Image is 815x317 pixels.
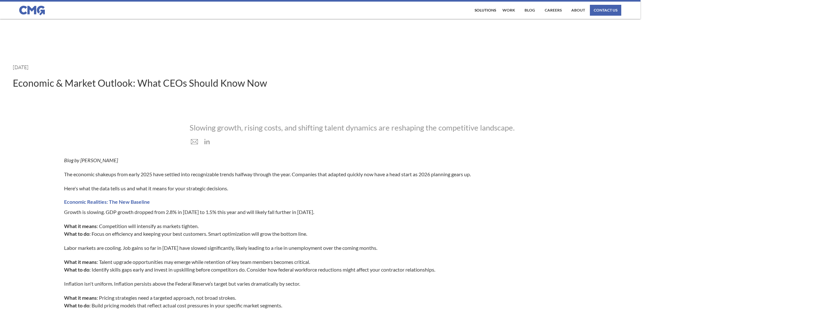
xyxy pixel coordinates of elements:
[64,295,97,301] strong: What it means
[597,133,625,140] h2: [DATE]
[570,5,587,16] a: About
[190,123,597,133] div: Slowing growth, rising costs, and shifting talent dynamics are reshaping the competitive landscape.
[501,5,517,16] a: work
[64,259,97,265] strong: What it means
[64,294,570,309] p: : Pricing strategies need a targeted approach, not broad strokes. : Build pricing models that ref...
[64,302,89,308] strong: What to do
[64,157,118,163] em: Blog by [PERSON_NAME]
[475,8,496,12] div: Solutions
[64,170,570,178] p: The economic shakeups from early 2025 have settled into recognizable trends halfway through the y...
[64,223,97,229] strong: What it means
[64,208,570,216] p: Growth is slowing. GDP growth dropped from 2.8% in [DATE] to 1.5% this year and will likely fall ...
[64,199,150,205] strong: Economic Realities: The New Baseline
[64,280,570,288] p: Inflation isn't uniform. Inflation persists above the Federal Reserve’s target but varies dramati...
[64,231,89,237] strong: What to do
[64,244,570,252] p: Labor markets are cooling. Job gains so far in [DATE] have slowed significantly, likely leading t...
[204,138,210,145] img: LinkedIn icon in grey
[19,6,45,15] img: CMG logo in blue.
[64,222,570,238] p: : Competition will intensify as markets tighten. : Focus on efficiency and keeping your best cust...
[64,266,89,273] strong: What to do
[64,258,570,273] p: : Talent upgrade opportunities may emerge while retention of key team members becomes critical. :...
[64,185,570,192] p: Here's what the data tells us and what it means for your strategic decisions.
[594,8,617,12] div: contact us
[543,5,563,16] a: Careers
[190,139,199,145] img: mail icon in grey
[523,5,537,16] a: Blog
